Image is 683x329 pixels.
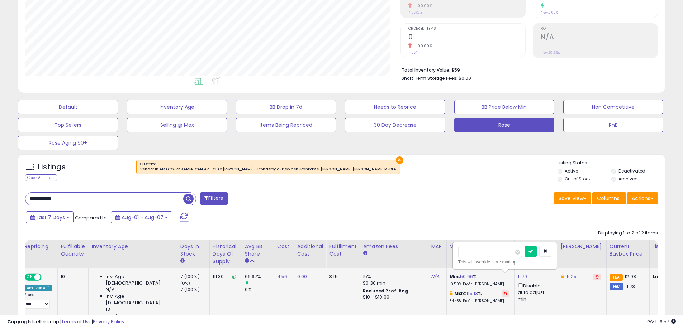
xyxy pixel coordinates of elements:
a: 4.56 [277,273,288,280]
div: $0.30 min [363,280,422,286]
small: Days In Stock. [180,258,185,264]
button: Filters [200,192,228,205]
button: BB Drop in 7d [236,100,336,114]
small: FBM [610,283,623,290]
div: Days In Stock [180,243,207,258]
b: Min: [450,273,460,280]
a: 15.25 [565,273,577,280]
span: Inv. Age [DEMOGRAPHIC_DATA]: [106,313,171,325]
a: 11.79 [518,273,527,280]
small: Prev: 0.00% [541,10,558,15]
a: 50.66 [460,273,473,280]
h5: Listings [38,162,66,172]
div: % [450,274,509,287]
div: This will override store markup [458,258,551,266]
b: Short Term Storage Fees: [402,75,457,81]
b: Reduced Prof. Rng. [363,288,410,294]
span: N/A [106,286,114,293]
button: 30 Day Decrease [345,118,445,132]
div: Current Buybox Price [610,243,646,258]
div: Avg BB Share [245,243,271,258]
span: Aug-01 - Aug-07 [122,214,163,221]
button: Top Sellers [18,118,118,132]
div: Historical Days Of Supply [213,243,239,265]
button: Needs to Reprice [345,100,445,114]
b: Max: [454,290,467,297]
div: Inventory Age [91,243,174,250]
div: Clear All Filters [25,174,57,181]
label: Out of Stock [565,176,591,182]
span: Ordered Items [408,27,525,31]
button: Last 7 Days [26,211,74,223]
span: Inv. Age [DEMOGRAPHIC_DATA]: [106,293,171,306]
div: % [450,290,509,304]
div: Disable auto adjust min [518,282,552,303]
small: -100.00% [412,43,432,49]
div: MAP [431,243,443,250]
div: 66.67% [245,274,274,280]
th: The percentage added to the cost of goods (COGS) that forms the calculator for Min & Max prices. [446,240,514,268]
span: Last 7 Days [37,214,65,221]
button: Non Competitive [563,100,663,114]
span: Compared to: [75,214,108,221]
a: 0.00 [297,273,307,280]
span: Columns [597,195,620,202]
span: Inv. Age [DEMOGRAPHIC_DATA]: [106,274,171,286]
button: RnB [563,118,663,132]
a: N/A [431,273,440,280]
span: Custom: [140,161,396,172]
button: Default [18,100,118,114]
div: $10 - $10.90 [363,294,422,300]
span: $0.00 [459,75,471,82]
a: Terms of Use [61,318,92,325]
div: Displaying 1 to 2 of 2 items [598,230,658,237]
div: Cost [277,243,291,250]
span: 12.98 [625,273,636,280]
small: Prev: 1 [408,50,417,55]
div: 7 (100%) [180,286,209,293]
span: 2025-08-15 16:57 GMT [647,318,676,325]
div: Fulfillable Quantity [61,243,85,258]
div: [PERSON_NAME] [561,243,603,250]
div: 0% [245,286,274,293]
button: Inventory Age [127,100,227,114]
p: 34.43% Profit [PERSON_NAME] [450,299,509,304]
p: 19.59% Profit [PERSON_NAME] [450,282,509,287]
div: Markup on Cost [450,243,512,250]
li: $59 [402,65,653,74]
div: Preset: [24,292,52,309]
small: Amazon Fees. [363,250,367,257]
small: -100.00% [412,3,432,9]
label: Archived [618,176,638,182]
a: Privacy Policy [93,318,124,325]
div: seller snap | | [7,319,124,325]
div: Fulfillment Cost [329,243,357,258]
span: OFF [41,274,52,280]
button: Aug-01 - Aug-07 [111,211,172,223]
h2: N/A [541,33,658,43]
a: 115.13 [466,290,478,297]
div: Repricing [24,243,54,250]
label: Deactivated [618,168,645,174]
div: 7 (100%) [180,274,209,280]
button: Columns [592,192,626,204]
div: 3.15 [329,274,354,280]
strong: Copyright [7,318,33,325]
span: ON [25,274,34,280]
button: Items Being Repriced [236,118,336,132]
div: Additional Cost [297,243,323,258]
span: 11.73 [625,283,635,290]
div: 15% [363,274,422,280]
small: (0%) [180,280,190,286]
div: 111.30 [213,274,236,280]
button: Rose [454,118,554,132]
div: Amazon AI * [24,285,52,291]
small: Prev: 50.66% [541,50,560,55]
p: Listing States: [558,160,665,166]
small: Prev: $2.31 [408,10,424,15]
div: Amazon Fees [363,243,425,250]
label: Active [565,168,578,174]
span: ROI [541,27,658,31]
div: Vendor in AMACO-RnB,AMERICAN ART CLAY,[PERSON_NAME] Ticonderoga-P,Golden-PanPastel,[PERSON_NAME],... [140,167,396,172]
button: Actions [627,192,658,204]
